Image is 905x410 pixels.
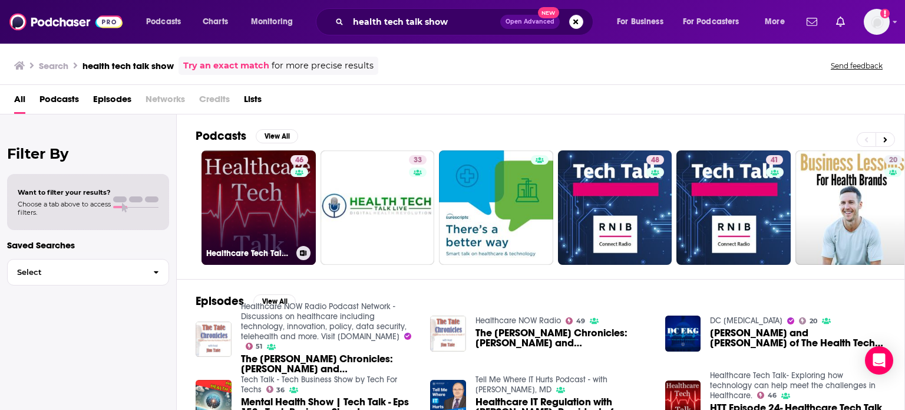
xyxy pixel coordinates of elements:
[558,150,672,265] a: 48
[865,346,893,375] div: Open Intercom Messenger
[138,12,196,31] button: open menu
[196,129,246,143] h2: Podcasts
[243,12,308,31] button: open menu
[538,7,559,18] span: New
[430,316,466,352] img: The Tate Chronicles: Lisa Bari and Kat McDavitt, Co-Hosts of the Health Tech Talk Show
[799,317,817,324] a: 20
[880,9,890,18] svg: Add a profile image
[82,60,174,71] h3: health tech talk show
[710,370,876,401] a: Healthcare Tech Talk- Exploring how technology can help meet the challenges in Healthcare.
[576,319,585,324] span: 49
[39,90,79,114] a: Podcasts
[7,240,169,251] p: Saved Searches
[199,90,230,114] span: Credits
[765,14,785,30] span: More
[348,12,500,31] input: Search podcasts, credits, & more...
[768,393,777,398] span: 46
[327,8,605,35] div: Search podcasts, credits, & more...
[18,200,111,217] span: Choose a tab above to access filters.
[253,294,296,309] button: View All
[646,155,664,165] a: 48
[827,61,886,71] button: Send feedback
[241,354,417,374] a: The Tate Chronicles: Lisa Bari and Kat McDavitt, Co-Hosts of the Health Tech Talk Show
[276,388,285,393] span: 36
[889,155,897,166] span: 20
[256,344,262,349] span: 51
[256,129,298,143] button: View All
[864,9,890,35] button: Show profile menu
[195,12,235,31] a: Charts
[206,248,292,258] h3: Healthcare Tech Talk- Exploring how technology can help meet the challenges in Healthcare.
[203,14,228,30] span: Charts
[196,322,232,357] img: The Tate Chronicles: Lisa Bari and Kat McDavitt, Co-Hosts of the Health Tech Talk Show
[409,155,427,165] a: 33
[802,12,822,32] a: Show notifications dropdown
[241,375,397,395] a: Tech Talk - Tech Business Show by Tech For Techs
[290,155,308,165] a: 46
[864,9,890,35] span: Logged in as jgarciaampr
[864,9,890,35] img: User Profile
[272,59,374,73] span: for more precise results
[683,14,739,30] span: For Podcasters
[196,294,296,309] a: EpisodesView All
[617,14,663,30] span: For Business
[757,392,777,399] a: 46
[295,155,303,166] span: 46
[39,60,68,71] h3: Search
[506,19,554,25] span: Open Advanced
[475,375,607,395] a: Tell Me Where IT Hurts Podcast - with Dr. Jay Anders, MD
[196,294,244,309] h2: Episodes
[251,14,293,30] span: Monitoring
[244,90,262,114] a: Lists
[8,268,144,276] span: Select
[7,145,169,162] h2: Filter By
[475,316,561,326] a: Healthcare NOW Radio
[266,386,285,393] a: 36
[566,317,585,324] a: 49
[771,155,778,166] span: 41
[93,90,131,114] a: Episodes
[766,155,783,165] a: 41
[757,12,800,31] button: open menu
[475,328,651,348] a: The Tate Chronicles: Lisa Bari and Kat McDavitt, Co-Hosts of the Health Tech Talk Show
[710,328,886,348] a: Kat McDavitt and Lisa Bari of The Health Tech Talk Show on Healthcare Tech, Data, and Interoperab...
[183,59,269,73] a: Try an exact match
[146,14,181,30] span: Podcasts
[676,150,791,265] a: 41
[475,328,651,348] span: The [PERSON_NAME] Chronicles: [PERSON_NAME] and [PERSON_NAME], Co-Hosts of the Health Tech Talk Show
[7,259,169,286] button: Select
[321,150,435,265] a: 33
[500,15,560,29] button: Open AdvancedNew
[710,316,782,326] a: DC EKG
[810,319,817,324] span: 20
[146,90,185,114] span: Networks
[241,301,407,342] a: Healthcare NOW Radio Podcast Network - Discussions on healthcare including technology, innovation...
[884,155,902,165] a: 20
[246,343,263,350] a: 51
[651,155,659,166] span: 48
[831,12,850,32] a: Show notifications dropdown
[18,188,111,196] span: Want to filter your results?
[202,150,316,265] a: 46Healthcare Tech Talk- Exploring how technology can help meet the challenges in Healthcare.
[710,328,886,348] span: [PERSON_NAME] and [PERSON_NAME] of The Health Tech Talk Show on Healthcare Tech, Data, and Intero...
[14,90,25,114] a: All
[9,11,123,33] img: Podchaser - Follow, Share and Rate Podcasts
[414,155,422,166] span: 33
[241,354,417,374] span: The [PERSON_NAME] Chronicles: [PERSON_NAME] and [PERSON_NAME], Co-Hosts of the Health Tech Talk Show
[609,12,678,31] button: open menu
[665,316,701,352] img: Kat McDavitt and Lisa Bari of The Health Tech Talk Show on Healthcare Tech, Data, and Interoperab...
[675,12,757,31] button: open menu
[196,129,298,143] a: PodcastsView All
